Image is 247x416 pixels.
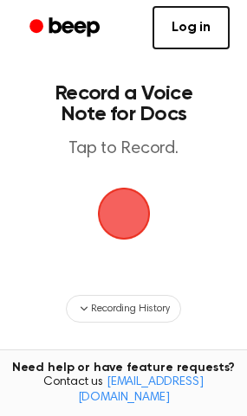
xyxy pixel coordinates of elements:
a: [EMAIL_ADDRESS][DOMAIN_NAME] [78,376,204,404]
span: Contact us [10,375,237,406]
a: Log in [153,6,230,49]
span: Recording History [91,301,169,317]
a: Beep [17,11,115,45]
img: Beep Logo [98,188,150,240]
h1: Record a Voice Note for Docs [31,83,216,125]
p: Tap to Record. [31,138,216,160]
button: Recording History [66,295,180,323]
